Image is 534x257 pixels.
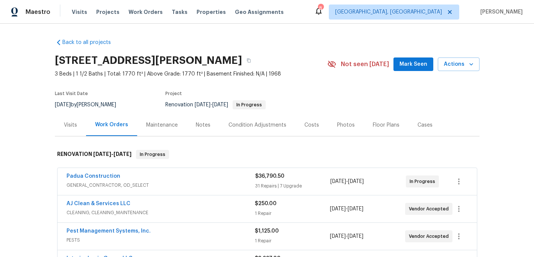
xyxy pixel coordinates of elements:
button: Copy Address [242,54,256,67]
span: [DATE] [195,102,210,107]
span: In Progress [410,178,438,185]
div: Photos [337,121,355,129]
div: Cases [418,121,433,129]
span: Projects [96,8,120,16]
span: - [330,178,364,185]
span: Last Visit Date [55,91,88,96]
span: [DATE] [55,102,71,107]
div: 1 Repair [255,237,330,245]
span: - [330,233,363,240]
a: Padua Construction [67,174,120,179]
a: AJ Clean & Services LLC [67,201,130,206]
span: PESTS [67,236,255,244]
span: Renovation [165,102,266,107]
div: 1 Repair [255,210,330,217]
div: Costs [304,121,319,129]
span: Visits [72,8,87,16]
div: 8 [318,5,323,12]
div: 31 Repairs | 7 Upgrade [255,182,331,190]
span: Actions [444,60,473,69]
span: Mark Seen [399,60,427,69]
span: GENERAL_CONTRACTOR, OD_SELECT [67,181,255,189]
span: $250.00 [255,201,277,206]
span: $1,125.00 [255,228,279,234]
span: Vendor Accepted [409,205,452,213]
button: Actions [438,57,480,71]
span: Work Orders [129,8,163,16]
span: 3 Beds | 1 1/2 Baths | Total: 1770 ft² | Above Grade: 1770 ft² | Basement Finished: N/A | 1968 [55,70,327,78]
span: Maestro [26,8,50,16]
div: Work Orders [95,121,128,128]
span: In Progress [233,103,265,107]
span: $36,790.50 [255,174,284,179]
span: Vendor Accepted [409,233,452,240]
span: [DATE] [330,206,346,212]
span: Tasks [172,9,188,15]
div: Condition Adjustments [228,121,286,129]
div: RENOVATION [DATE]-[DATE]In Progress [55,142,480,166]
span: [DATE] [348,179,364,184]
div: Maintenance [146,121,178,129]
span: [DATE] [330,179,346,184]
span: - [195,102,228,107]
span: CLEANING, CLEANING_MAINTENANCE [67,209,255,216]
div: Notes [196,121,210,129]
h2: [STREET_ADDRESS][PERSON_NAME] [55,57,242,64]
span: [DATE] [348,206,363,212]
span: In Progress [137,151,168,158]
button: Mark Seen [393,57,433,71]
span: [DATE] [330,234,346,239]
span: [DATE] [113,151,132,157]
div: Floor Plans [373,121,399,129]
span: [PERSON_NAME] [477,8,523,16]
span: [DATE] [212,102,228,107]
a: Pest Management Systems, Inc. [67,228,151,234]
span: - [93,151,132,157]
span: - [330,205,363,213]
span: [GEOGRAPHIC_DATA], [GEOGRAPHIC_DATA] [335,8,442,16]
span: Geo Assignments [235,8,284,16]
span: Project [165,91,182,96]
span: [DATE] [348,234,363,239]
span: Properties [197,8,226,16]
div: Visits [64,121,77,129]
span: Not seen [DATE] [341,60,389,68]
h6: RENOVATION [57,150,132,159]
a: Back to all projects [55,39,127,46]
span: [DATE] [93,151,111,157]
div: by [PERSON_NAME] [55,100,125,109]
